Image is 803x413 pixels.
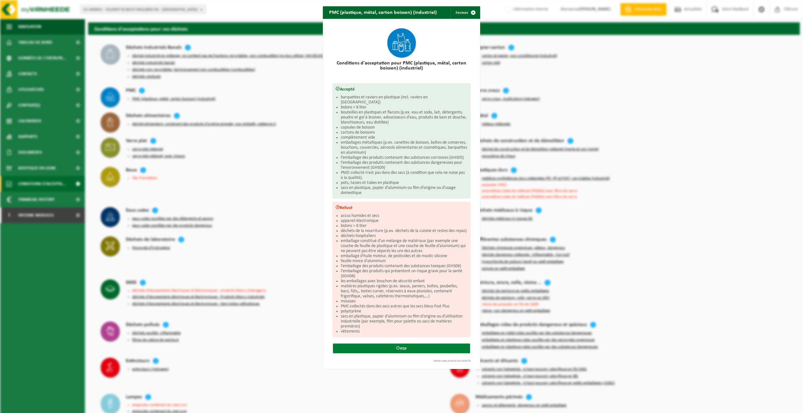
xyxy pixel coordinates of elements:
[341,110,468,125] li: bouteilles en plastiques et flacons (p.ex. eau et soda, lait, détergents, poudre et gel à lessive...
[335,205,468,210] h3: Refusé
[341,135,468,140] li: complètement vide
[341,254,468,259] li: emballage d'huile moteur, de pesticides et de mastic silicone
[341,185,468,195] li: sacs en plastique, papier d'aluminium ou film d'origine ou d'usage domestique
[341,160,468,170] li: l'emballage des produits contenant des substances dangereuses pour l'environnement (GHS09)
[341,155,468,160] li: l'emballage des produits contenant des substances corrosives (GHS05)
[341,140,468,155] li: emballages métalliques (p.ex. canettes de boisson, boîtes de conserves, bouchons, couvercles, aér...
[323,6,443,18] h2: PMC (plastique, métal, carton boisson) (industriel)
[341,259,468,264] li: feuille mince d'aluminium
[335,86,468,92] h3: Accepté
[341,130,468,135] li: cartons de boissons
[341,309,468,314] li: polystyrène
[341,218,468,223] li: appareil électronique
[341,304,468,309] li: PMC collectés dans des sacs autres que les sacs bleus Fost Plus
[329,360,474,363] div: Notre code produit:04-000978
[451,6,480,19] button: Fermer
[341,170,468,180] li: PMD collecté n'est pas dans des sacs (à condition que cela ne nuise pas à la qualité).
[341,279,468,284] li: les emballages avec bouchon de sécurité enfant
[341,213,468,218] li: accus humides et secs
[333,344,470,353] a: PDF
[341,329,468,334] li: vêtements
[341,299,468,304] li: mousses
[341,180,468,185] li: pots, tasses et tubes en plastique
[341,234,468,239] li: déchets hospitaliers
[341,229,468,234] li: déchets de la nourriture (p.ex. déchets de la cuisine et restes des repas)
[341,269,468,279] li: l'emballage des produits qui présentent un risque grave pour la santé (SGH08)
[332,61,471,71] h2: Conditions d'acceptation pour PMC (plastique, métal, carton boisson) (industriel)
[341,95,468,105] li: barquettes et raviers en plastique (incl. raviers en [GEOGRAPHIC_DATA])
[341,105,468,110] li: bidons < 8 liter
[341,284,468,299] li: matières plastiques rigides (p.ex. seaux, paniers, boîtes, poubelles, bacs, fûts,, boites curver,...
[341,125,468,130] li: capsules de boisson
[341,264,468,269] li: l'emballage des produits contenant des substances toxiques (GHS06)
[341,223,468,229] li: bidons > 8 liter
[341,314,468,329] li: sacs en plastique, papier d'aluminium ou film d'origine ou d'utilisation industrielle (par exempl...
[341,239,468,254] li: emballage constitué d'un mélange de matériaux (par exemple une couche de feuille de plastique et ...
